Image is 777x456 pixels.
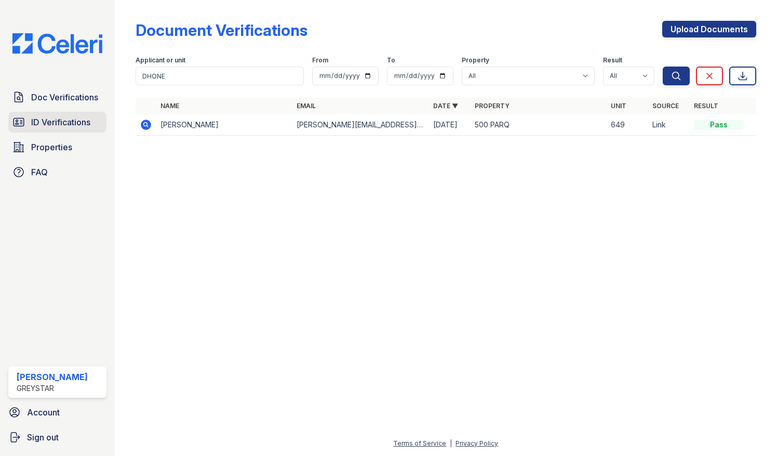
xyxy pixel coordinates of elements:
a: Properties [8,137,106,158]
div: Pass [694,120,744,130]
td: [DATE] [429,114,471,136]
a: FAQ [8,162,106,183]
a: Date ▼ [433,102,458,110]
label: Property [462,56,489,64]
a: Upload Documents [662,21,756,37]
a: ID Verifications [8,112,106,133]
td: 649 [607,114,648,136]
label: To [387,56,395,64]
td: [PERSON_NAME] [156,114,293,136]
span: FAQ [31,166,48,178]
span: Account [27,406,60,419]
div: [PERSON_NAME] [17,371,88,383]
span: Properties [31,141,72,153]
a: Account [4,402,111,423]
input: Search by name, email, or unit number [136,67,304,85]
a: Result [694,102,718,110]
td: Link [648,114,690,136]
a: Property [475,102,510,110]
label: Result [603,56,622,64]
div: Greystar [17,383,88,394]
a: Name [160,102,179,110]
a: Terms of Service [393,439,446,447]
span: Sign out [27,431,59,444]
a: Email [297,102,316,110]
img: CE_Logo_Blue-a8612792a0a2168367f1c8372b55b34899dd931a85d93a1a3d3e32e68fde9ad4.png [4,33,111,54]
a: Sign out [4,427,111,448]
td: [PERSON_NAME][EMAIL_ADDRESS][PERSON_NAME][DOMAIN_NAME] [292,114,429,136]
a: Doc Verifications [8,87,106,108]
div: Document Verifications [136,21,307,40]
div: | [450,439,452,447]
a: Unit [611,102,626,110]
span: ID Verifications [31,116,90,128]
label: Applicant or unit [136,56,185,64]
td: 500 PARQ [471,114,607,136]
a: Privacy Policy [456,439,498,447]
label: From [312,56,328,64]
span: Doc Verifications [31,91,98,103]
a: Source [652,102,679,110]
